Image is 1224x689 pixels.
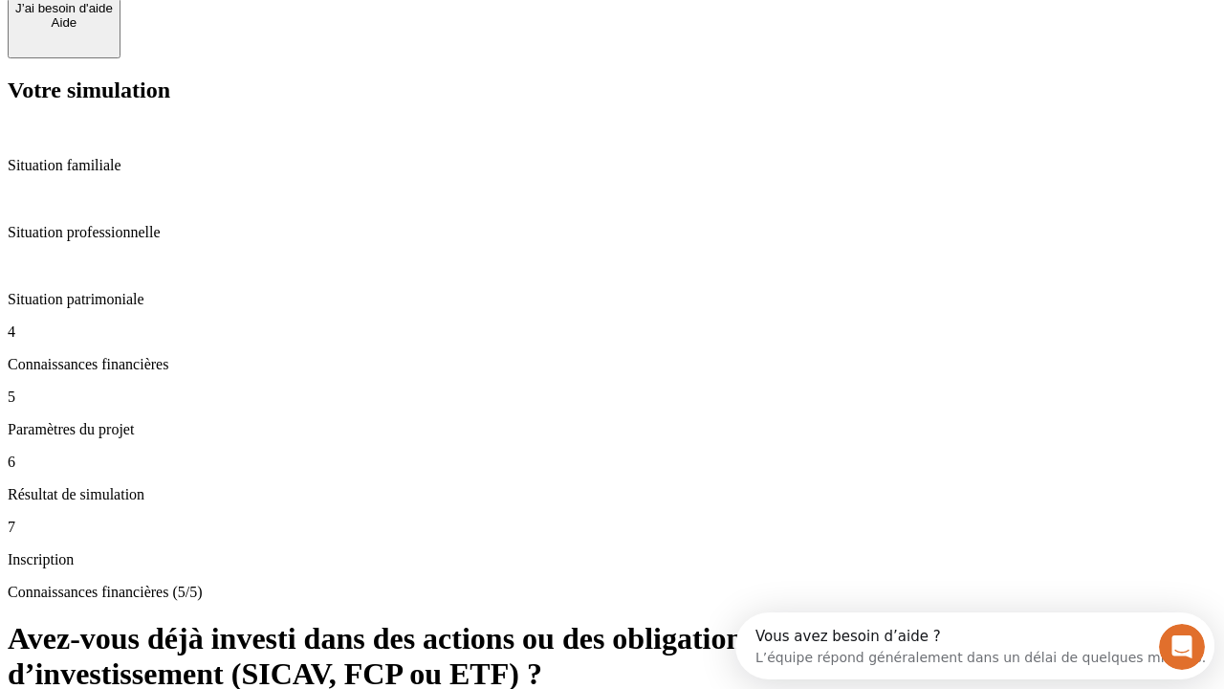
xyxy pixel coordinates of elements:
iframe: Intercom live chat [1159,624,1205,670]
p: 6 [8,454,1216,471]
p: Situation familiale [8,157,1216,174]
p: Situation patrimoniale [8,291,1216,308]
p: Inscription [8,551,1216,568]
div: Vous avez besoin d’aide ? [20,16,470,32]
p: 5 [8,389,1216,406]
p: 7 [8,519,1216,536]
div: L’équipe répond généralement dans un délai de quelques minutes. [20,32,470,52]
p: Paramètres du projet [8,421,1216,438]
div: J’ai besoin d'aide [15,1,113,15]
p: Résultat de simulation [8,486,1216,503]
iframe: Intercom live chat discovery launcher [735,612,1214,679]
p: Connaissances financières [8,356,1216,373]
p: 4 [8,323,1216,341]
p: Connaissances financières (5/5) [8,584,1216,601]
h2: Votre simulation [8,78,1216,103]
div: Ouvrir le Messenger Intercom [8,8,527,60]
div: Aide [15,15,113,30]
p: Situation professionnelle [8,224,1216,241]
